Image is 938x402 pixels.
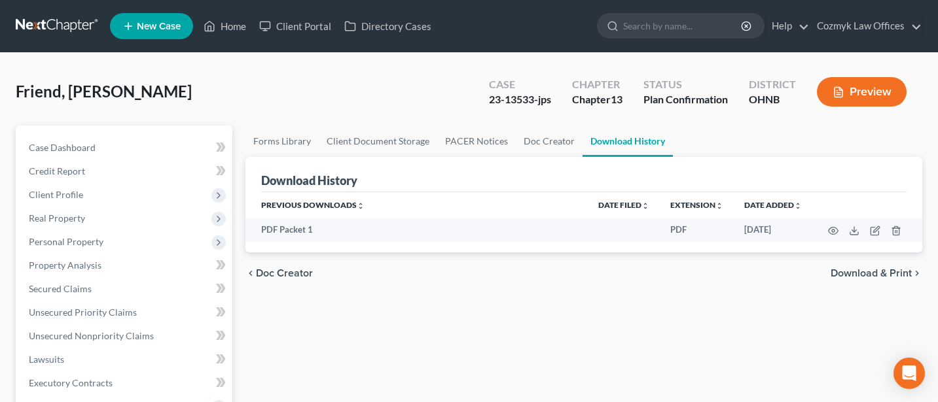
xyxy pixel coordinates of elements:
[749,77,796,92] div: District
[253,14,338,38] a: Client Portal
[16,82,192,101] span: Friend, [PERSON_NAME]
[794,202,802,210] i: unfold_more
[29,330,154,341] span: Unsecured Nonpriority Claims
[489,77,551,92] div: Case
[715,202,723,210] i: unfold_more
[261,200,365,210] a: Previous Downloadsunfold_more
[18,277,232,301] a: Secured Claims
[831,268,912,278] span: Download & Print
[583,126,673,157] a: Download History
[245,268,313,278] button: chevron_left Doc Creator
[29,283,92,294] span: Secured Claims
[29,307,137,318] span: Unsecured Priority Claims
[29,377,113,388] span: Executory Contracts
[319,126,437,157] a: Client Document Storage
[744,200,802,210] a: Date addedunfold_more
[893,358,925,389] div: Open Intercom Messenger
[817,77,907,107] button: Preview
[18,371,232,395] a: Executory Contracts
[810,14,922,38] a: Cozmyk Law Offices
[623,14,743,38] input: Search by name...
[572,92,622,107] div: Chapter
[338,14,438,38] a: Directory Cases
[245,218,588,242] td: PDF Packet 1
[29,260,101,271] span: Property Analysis
[29,212,85,224] span: Real Property
[245,192,922,242] div: Previous Downloads
[137,22,181,31] span: New Case
[831,268,922,278] button: Download & Print chevron_right
[489,92,551,107] div: 23-13533-jps
[734,218,812,242] td: [DATE]
[765,14,809,38] a: Help
[245,126,319,157] a: Forms Library
[641,202,649,210] i: unfold_more
[643,92,728,107] div: Plan Confirmation
[660,218,734,242] td: PDF
[245,268,256,278] i: chevron_left
[18,348,232,371] a: Lawsuits
[18,136,232,159] a: Case Dashboard
[256,268,313,278] span: Doc Creator
[18,301,232,324] a: Unsecured Priority Claims
[437,126,516,157] a: PACER Notices
[611,93,622,105] span: 13
[29,236,103,247] span: Personal Property
[643,77,728,92] div: Status
[18,324,232,348] a: Unsecured Nonpriority Claims
[670,200,723,210] a: Extensionunfold_more
[29,354,64,365] span: Lawsuits
[912,268,922,278] i: chevron_right
[357,202,365,210] i: unfold_more
[572,77,622,92] div: Chapter
[749,92,796,107] div: OHNB
[598,200,649,210] a: Date Filedunfold_more
[29,165,85,176] span: Credit Report
[29,142,96,153] span: Case Dashboard
[29,189,83,200] span: Client Profile
[197,14,253,38] a: Home
[516,126,583,157] a: Doc Creator
[18,159,232,183] a: Credit Report
[18,254,232,277] a: Property Analysis
[261,173,357,188] div: Download History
